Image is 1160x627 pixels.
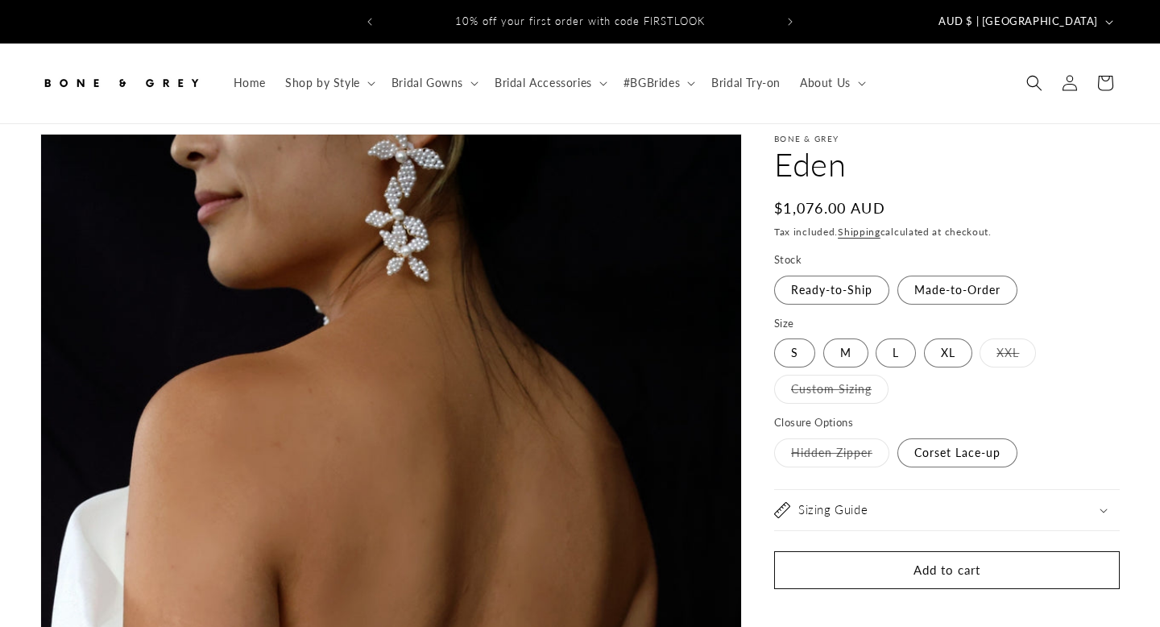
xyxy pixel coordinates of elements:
[773,6,808,37] button: Next announcement
[40,65,201,101] img: Bone and Grey Bridal
[774,276,889,305] label: Ready-to-Ship
[774,134,1120,143] p: Bone & Grey
[224,66,275,100] a: Home
[924,338,972,367] label: XL
[234,76,266,90] span: Home
[798,502,868,518] h2: Sizing Guide
[35,60,208,107] a: Bone and Grey Bridal
[774,490,1120,530] summary: Sizing Guide
[876,338,916,367] label: L
[614,66,702,100] summary: #BGBrides
[382,66,485,100] summary: Bridal Gowns
[774,224,1120,240] div: Tax included. calculated at checkout.
[495,76,592,90] span: Bridal Accessories
[774,551,1120,589] button: Add to cart
[711,76,781,90] span: Bridal Try-on
[800,76,851,90] span: About Us
[774,316,796,332] legend: Size
[774,438,889,467] label: Hidden Zipper
[455,15,705,27] span: 10% off your first order with code FIRSTLOOK
[980,338,1036,367] label: XXL
[485,66,614,100] summary: Bridal Accessories
[623,76,680,90] span: #BGBrides
[702,66,790,100] a: Bridal Try-on
[823,338,868,367] label: M
[1017,65,1052,101] summary: Search
[774,197,885,219] span: $1,076.00 AUD
[774,252,803,268] legend: Stock
[897,438,1017,467] label: Corset Lace-up
[352,6,387,37] button: Previous announcement
[938,14,1098,30] span: AUD $ | [GEOGRAPHIC_DATA]
[774,375,889,404] label: Custom Sizing
[275,66,382,100] summary: Shop by Style
[285,76,360,90] span: Shop by Style
[838,226,880,238] a: Shipping
[929,6,1120,37] button: AUD $ | [GEOGRAPHIC_DATA]
[774,143,1120,185] h1: Eden
[790,66,872,100] summary: About Us
[391,76,463,90] span: Bridal Gowns
[774,338,815,367] label: S
[897,276,1017,305] label: Made-to-Order
[774,415,855,431] legend: Closure Options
